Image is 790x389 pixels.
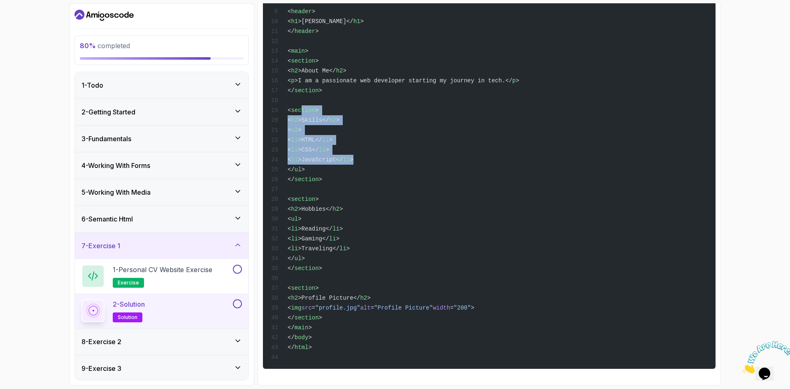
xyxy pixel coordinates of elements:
[288,18,291,25] span: <
[336,117,339,123] span: >
[343,68,346,74] span: >
[288,216,291,222] span: <
[312,8,315,15] span: >
[298,295,360,301] span: >Profile Picture</
[118,314,137,321] span: solution
[295,176,319,183] span: section
[291,216,298,222] span: ul
[322,137,329,143] span: li
[75,179,249,205] button: 5-Working With Media
[81,299,242,322] button: 2-Solutionsolution
[291,107,315,114] span: section
[291,147,298,153] span: li
[288,127,291,133] span: <
[312,305,315,311] span: =
[81,107,135,117] h3: 2 - Getting Started
[295,166,302,173] span: ul
[360,295,367,301] span: h2
[118,280,139,286] span: exercise
[339,245,346,252] span: li
[113,265,212,275] p: 1 - Personal CV Website Exercise
[288,68,291,74] span: <
[298,206,332,212] span: >Hobbies</
[353,18,360,25] span: h1
[512,77,516,84] span: p
[346,245,350,252] span: >
[288,344,295,351] span: </
[75,72,249,98] button: 1-Todo
[81,363,121,373] h3: 9 - Exercise 3
[332,206,339,212] span: h2
[291,127,298,133] span: ul
[81,241,120,251] h3: 7 - Exercise 1
[374,305,433,311] span: "Profile Picture"
[298,117,329,123] span: >Skills</
[319,87,322,94] span: >
[288,176,295,183] span: </
[315,305,360,311] span: "profile.jpg"
[291,48,305,54] span: main
[302,255,305,262] span: >
[471,305,474,311] span: >
[288,334,295,341] span: </
[350,156,353,163] span: >
[319,265,322,272] span: >
[298,68,336,74] span: >About Me</
[305,48,308,54] span: >
[288,117,291,123] span: <
[288,305,291,311] span: <
[343,156,350,163] span: li
[291,18,298,25] span: h1
[295,265,319,272] span: section
[315,28,318,35] span: >
[336,235,339,242] span: >
[371,305,374,311] span: =
[288,137,291,143] span: <
[295,324,309,331] span: main
[291,68,298,74] span: h2
[288,58,291,64] span: <
[81,337,121,347] h3: 8 - Exercise 2
[291,295,298,301] span: h2
[315,285,318,291] span: >
[298,137,322,143] span: >HTML</
[81,187,151,197] h3: 5 - Working With Media
[308,324,311,331] span: >
[75,233,249,259] button: 7-Exercise 1
[288,196,291,203] span: <
[75,99,249,125] button: 2-Getting Started
[291,117,298,123] span: h2
[291,285,315,291] span: section
[433,305,450,311] span: width
[75,206,249,232] button: 6-Semantic Html
[298,147,318,153] span: >CSS</
[336,68,343,74] span: h2
[453,305,471,311] span: "200"
[325,147,329,153] span: >
[288,324,295,331] span: </
[339,206,343,212] span: >
[295,344,309,351] span: html
[74,9,134,22] a: Dashboard
[3,3,54,36] img: Chat attention grabber
[367,295,370,301] span: >
[329,235,336,242] span: li
[291,235,298,242] span: li
[81,80,103,90] h3: 1 - Todo
[288,255,295,262] span: </
[80,42,96,50] span: 80 %
[295,334,309,341] span: body
[298,216,301,222] span: >
[329,137,332,143] span: >
[295,28,315,35] span: header
[516,77,519,84] span: >
[295,77,512,84] span: >I am a passionate web developer starting my journey in tech.</
[308,334,311,341] span: >
[332,226,339,232] span: li
[360,18,363,25] span: >
[302,166,305,173] span: >
[295,87,319,94] span: section
[450,305,453,311] span: =
[288,285,291,291] span: <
